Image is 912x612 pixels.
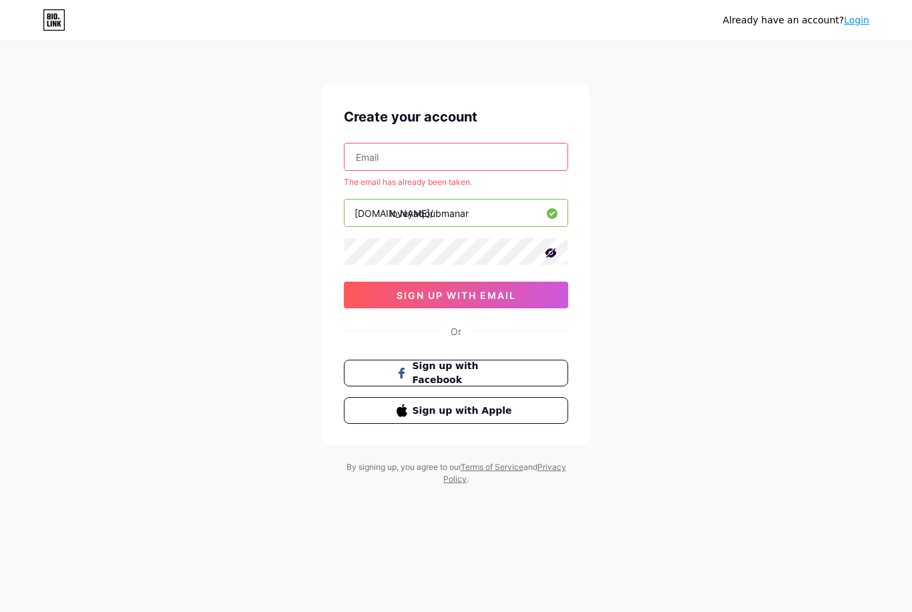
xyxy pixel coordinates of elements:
[344,360,568,386] button: Sign up with Facebook
[723,13,869,27] div: Already have an account?
[451,324,461,338] div: Or
[413,359,516,387] span: Sign up with Facebook
[844,15,869,25] a: Login
[345,143,567,170] input: Email
[461,462,523,472] a: Terms of Service
[344,107,568,127] div: Create your account
[397,290,516,301] span: sign up with email
[343,461,569,485] div: By signing up, you agree to our and .
[345,200,567,226] input: username
[413,404,516,418] span: Sign up with Apple
[344,397,568,424] button: Sign up with Apple
[344,282,568,308] button: sign up with email
[344,176,568,188] div: The email has already been taken.
[355,206,433,220] div: [DOMAIN_NAME]/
